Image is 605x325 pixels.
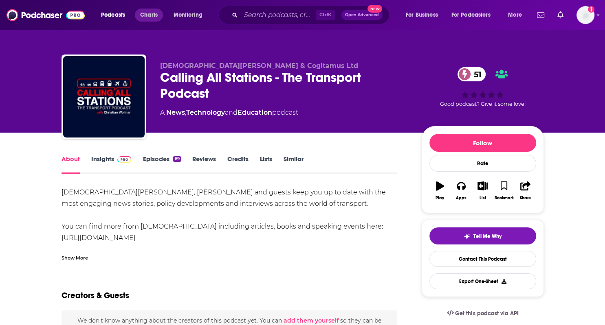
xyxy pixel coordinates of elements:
span: Logged in as headlandconsultancy [576,6,594,24]
button: Bookmark [493,176,515,205]
span: , [185,109,186,116]
img: User Profile [576,6,594,24]
a: Show notifications dropdown [554,8,567,22]
button: tell me why sparkleTell Me Why [429,227,536,244]
div: Bookmark [494,196,513,201]
div: 69 [173,156,180,162]
a: News [166,109,185,116]
a: Charts [135,9,163,22]
span: New [367,5,382,13]
a: Episodes69 [143,155,180,174]
span: Tell Me Why [473,233,502,240]
span: Charts [140,9,158,21]
span: Good podcast? Give it some love! [440,101,526,107]
button: open menu [95,9,136,22]
img: Podchaser Pro [117,156,132,163]
a: [URL][DOMAIN_NAME] [62,234,136,242]
a: Contact This Podcast [429,251,536,267]
a: Lists [260,155,272,174]
h2: Creators & Guests [62,290,129,301]
div: Rate [429,155,536,172]
span: For Business [406,9,438,21]
svg: Add a profile image [588,6,594,13]
div: Play [436,196,444,201]
div: List [480,196,486,201]
div: 51Good podcast? Give it some love! [422,62,544,112]
button: Show profile menu [576,6,594,24]
span: Monitoring [174,9,202,21]
button: open menu [400,9,448,22]
button: open menu [502,9,532,22]
button: open menu [168,9,213,22]
a: 51 [458,67,486,81]
a: Similar [284,155,304,174]
button: Apps [451,176,472,205]
button: Share [515,176,536,205]
a: Credits [227,155,249,174]
button: Follow [429,134,536,152]
a: Get this podcast via API [440,303,525,323]
span: More [508,9,522,21]
div: A podcast [160,108,298,118]
span: Get this podcast via API [455,310,518,317]
img: Podchaser - Follow, Share and Rate Podcasts [7,7,85,23]
button: Play [429,176,451,205]
button: open menu [446,9,502,22]
span: and [225,109,238,116]
a: InsightsPodchaser Pro [91,155,132,174]
div: Share [520,196,531,201]
a: Show notifications dropdown [534,8,548,22]
span: 51 [466,67,486,81]
a: About [62,155,80,174]
a: Technology [186,109,225,116]
button: Open AdvancedNew [341,10,383,20]
a: Education [238,109,272,116]
div: Search podcasts, credits, & more... [226,6,397,24]
img: Calling All Stations - The Transport Podcast [63,56,145,137]
div: Apps [456,196,466,201]
span: Podcasts [101,9,125,21]
a: Reviews [192,155,216,174]
span: Open Advanced [345,13,379,17]
input: Search podcasts, credits, & more... [241,9,316,22]
span: [DEMOGRAPHIC_DATA][PERSON_NAME] & Cogitamus Ltd [160,62,358,70]
button: Export One-Sheet [429,273,536,289]
span: Ctrl K [316,10,335,20]
span: For Podcasters [451,9,491,21]
button: List [472,176,493,205]
button: add them yourself [284,317,339,324]
img: tell me why sparkle [464,233,470,240]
